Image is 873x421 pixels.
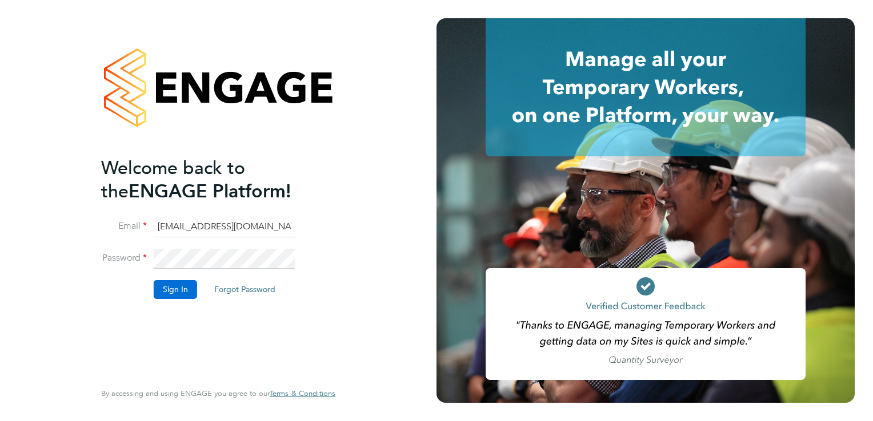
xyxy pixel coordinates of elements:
input: Enter your work email... [154,217,295,237]
span: Welcome back to the [101,157,245,203]
label: Password [101,252,147,264]
button: Forgot Password [205,280,285,298]
span: By accessing and using ENGAGE you agree to our [101,388,335,398]
button: Sign In [154,280,197,298]
h2: ENGAGE Platform! [101,156,324,203]
label: Email [101,220,147,232]
a: Terms & Conditions [270,389,335,398]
